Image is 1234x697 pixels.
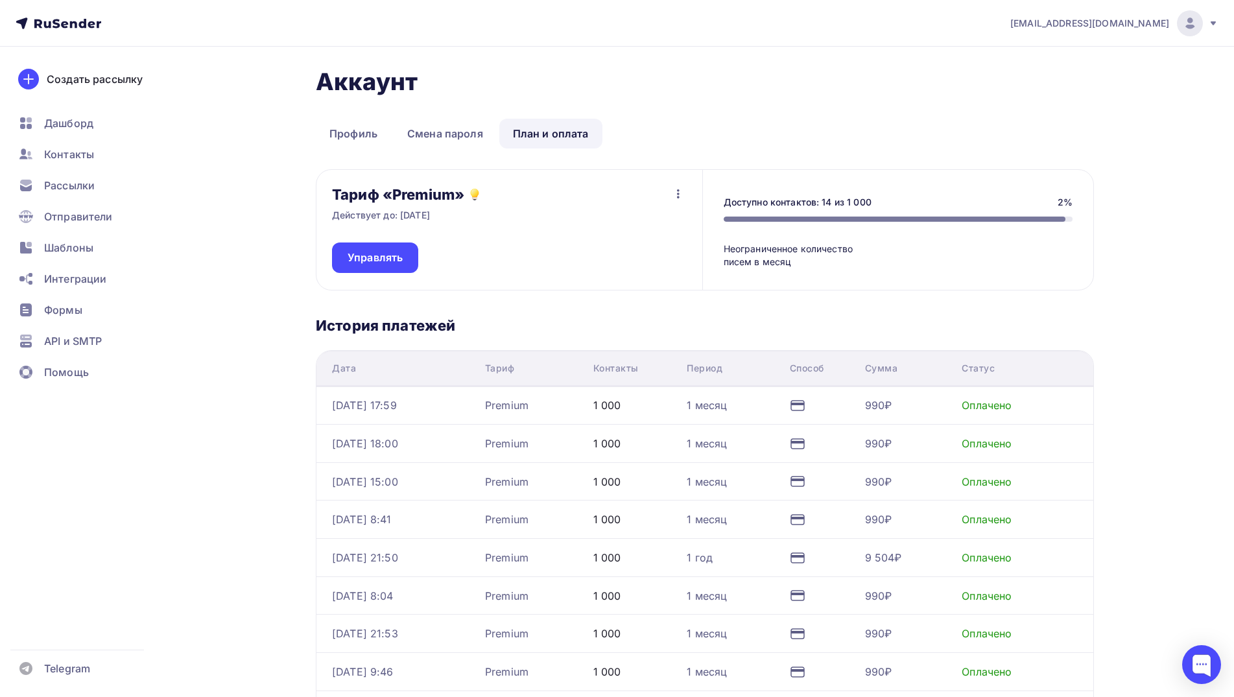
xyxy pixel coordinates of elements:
div: 990₽ [865,626,892,641]
div: Premium [485,550,528,565]
span: Формы [44,302,82,318]
div: 9 504₽ [865,550,902,565]
a: [EMAIL_ADDRESS][DOMAIN_NAME] [1010,10,1218,36]
div: 990₽ [865,512,892,527]
div: Premium [485,512,528,527]
div: Premium [485,588,528,604]
div: 1 месяц [687,512,727,527]
div: Неограниченное количество писем в месяц [724,242,864,269]
a: План и оплата [499,119,602,148]
a: Дашборд [10,110,165,136]
a: Шаблоны [10,235,165,261]
div: Оплачено [962,474,1012,490]
div: 1 000 [593,626,621,641]
div: Premium [485,436,528,451]
div: [DATE] 15:00 [332,474,398,490]
div: 1 000 [593,512,621,527]
p: Действует до: [DATE] [332,209,430,222]
div: 1 000 [593,588,621,604]
div: Premium [485,664,528,679]
div: 1 месяц [687,436,727,451]
div: 1 000 [593,474,621,490]
div: Premium [485,397,528,413]
div: Оплачено [962,664,1012,679]
div: 1 месяц [687,664,727,679]
div: Оплачено [962,397,1012,413]
div: [DATE] 17:59 [332,397,397,413]
span: Контакты [44,147,94,162]
div: 1 000 [593,550,621,565]
div: Создать рассылку [47,71,143,87]
div: Оплачено [962,436,1012,451]
div: Premium [485,626,528,641]
div: Оплачено [962,588,1012,604]
div: Сумма [865,362,898,375]
a: Профиль [316,119,391,148]
a: Контакты [10,141,165,167]
h3: История платежей [316,316,1094,335]
div: [DATE] 18:00 [332,436,398,451]
div: 990₽ [865,474,892,490]
span: [EMAIL_ADDRESS][DOMAIN_NAME] [1010,17,1169,30]
h1: Аккаунт [316,67,1094,96]
span: API и SMTP [44,333,102,349]
span: Интеграции [44,271,106,287]
div: 990₽ [865,664,892,679]
span: Отправители [44,209,113,224]
div: 1 000 [593,436,621,451]
span: Рассылки [44,178,95,193]
a: Смена пароля [394,119,497,148]
div: 2% [1058,196,1073,209]
div: 1 месяц [687,474,727,490]
div: [DATE] 21:50 [332,550,398,565]
div: Статус [962,362,995,375]
div: 990₽ [865,588,892,604]
h3: Тариф «Premium» [332,185,464,204]
div: 1 000 [593,397,621,413]
span: Telegram [44,661,90,676]
div: 990₽ [865,397,892,413]
div: 990₽ [865,436,892,451]
span: Дашборд [44,115,93,131]
div: 1 месяц [687,626,727,641]
span: Помощь [44,364,89,380]
div: 1 месяц [687,588,727,604]
div: Оплачено [962,550,1012,565]
div: [DATE] 8:41 [332,512,392,527]
div: Premium [485,474,528,490]
div: Оплачено [962,512,1012,527]
div: Способ [790,362,824,375]
div: Тариф [485,362,515,375]
div: [DATE] 9:46 [332,664,394,679]
div: Контакты [593,362,639,375]
a: Рассылки [10,172,165,198]
span: Шаблоны [44,240,93,255]
div: Оплачено [962,626,1012,641]
a: Отправители [10,204,165,230]
div: 1 месяц [687,397,727,413]
div: [DATE] 8:04 [332,588,394,604]
div: Доступно контактов: 14 из 1 000 [724,196,872,209]
div: [DATE] 21:53 [332,626,398,641]
span: Управлять [348,250,403,265]
div: Период [687,362,722,375]
div: Дата [332,362,356,375]
a: Формы [10,297,165,323]
div: 1 год [687,550,713,565]
div: 1 000 [593,664,621,679]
